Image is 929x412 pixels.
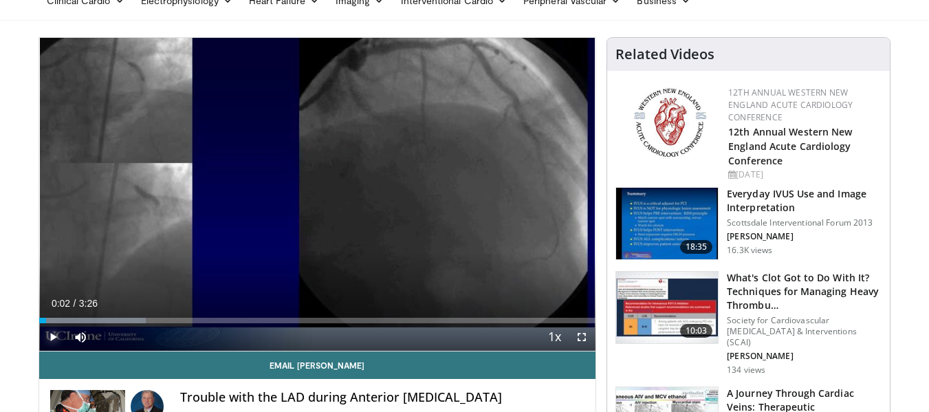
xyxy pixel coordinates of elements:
[52,298,70,309] span: 0:02
[180,390,585,405] h4: Trouble with the LAD during Anterior [MEDICAL_DATA]
[39,38,596,351] video-js: Video Player
[615,46,714,63] h4: Related Videos
[727,271,882,312] h3: What's Clot Got to Do With It? Techniques for Managing Heavy Thrombu…
[615,187,882,260] a: 18:35 Everyday IVUS Use and Image Interpretation Scottsdale Interventional Forum 2013 [PERSON_NAM...
[727,231,882,242] p: [PERSON_NAME]
[727,315,882,348] p: Society for Cardiovascular [MEDICAL_DATA] & Interventions (SCAI)
[728,87,853,123] a: 12th Annual Western New England Acute Cardiology Conference
[616,188,718,259] img: dTBemQywLidgNXR34xMDoxOjA4MTsiGN.150x105_q85_crop-smart_upscale.jpg
[540,323,568,351] button: Playback Rate
[74,298,76,309] span: /
[680,324,713,338] span: 10:03
[39,318,596,323] div: Progress Bar
[615,271,882,376] a: 10:03 What's Clot Got to Do With It? Techniques for Managing Heavy Thrombu… Society for Cardiovas...
[79,298,98,309] span: 3:26
[616,272,718,343] img: 9bafbb38-b40d-4e9d-b4cb-9682372bf72c.150x105_q85_crop-smart_upscale.jpg
[727,365,765,376] p: 134 views
[727,187,882,215] h3: Everyday IVUS Use and Image Interpretation
[680,240,713,254] span: 18:35
[39,351,596,379] a: Email [PERSON_NAME]
[728,169,879,181] div: [DATE]
[727,351,882,362] p: [PERSON_NAME]
[67,323,94,351] button: Mute
[632,87,708,159] img: 0954f259-7907-4053-a817-32a96463ecc8.png.150x105_q85_autocrop_double_scale_upscale_version-0.2.png
[568,323,595,351] button: Fullscreen
[728,125,852,167] a: 12th Annual Western New England Acute Cardiology Conference
[39,323,67,351] button: Play
[727,245,772,256] p: 16.3K views
[727,217,882,228] p: Scottsdale Interventional Forum 2013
